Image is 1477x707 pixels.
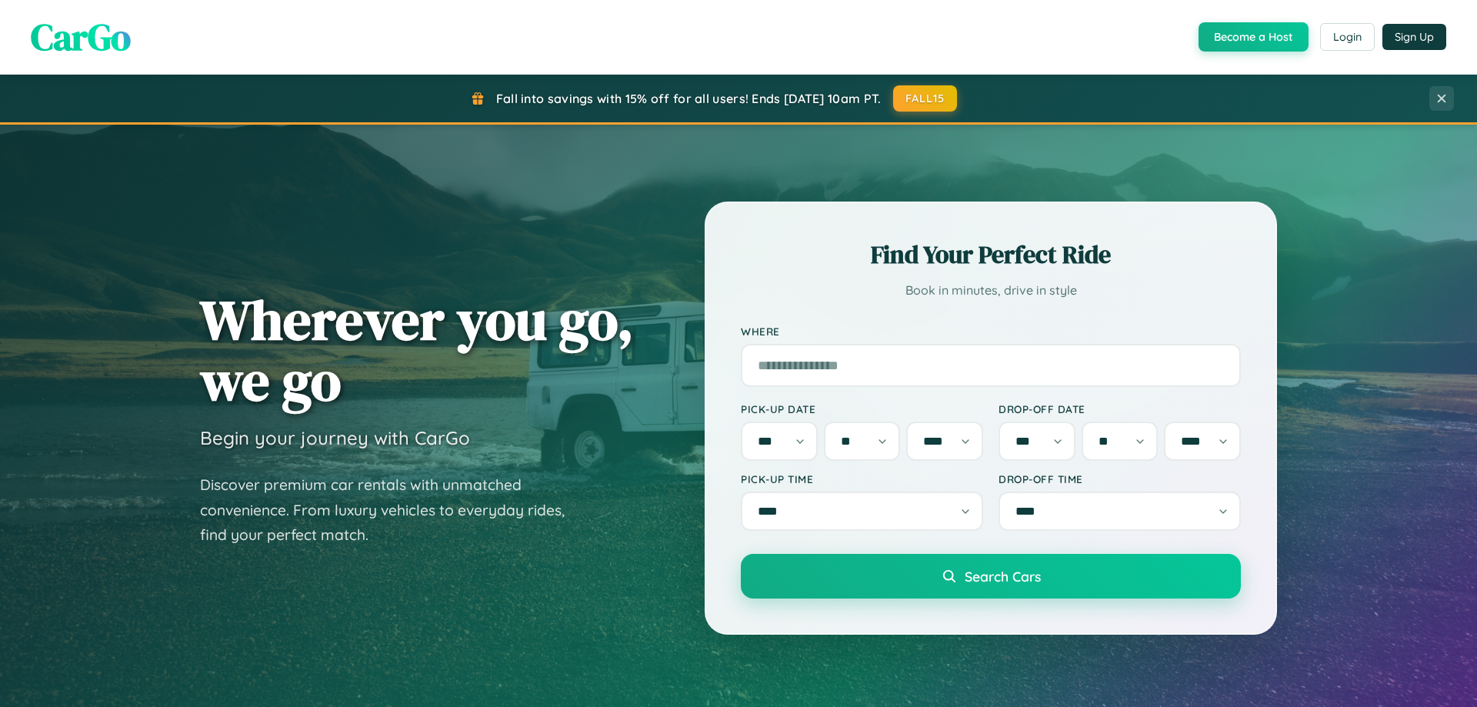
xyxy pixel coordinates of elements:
p: Book in minutes, drive in style [741,279,1241,302]
label: Where [741,325,1241,338]
label: Drop-off Date [999,402,1241,415]
span: Fall into savings with 15% off for all users! Ends [DATE] 10am PT. [496,91,882,106]
label: Drop-off Time [999,472,1241,485]
p: Discover premium car rentals with unmatched convenience. From luxury vehicles to everyday rides, ... [200,472,585,548]
span: Search Cars [965,568,1041,585]
h1: Wherever you go, we go [200,289,634,411]
span: CarGo [31,12,131,62]
h2: Find Your Perfect Ride [741,238,1241,272]
button: Sign Up [1382,24,1446,50]
button: Become a Host [1199,22,1309,52]
h3: Begin your journey with CarGo [200,426,470,449]
button: FALL15 [893,85,958,112]
button: Login [1320,23,1375,51]
label: Pick-up Time [741,472,983,485]
button: Search Cars [741,554,1241,599]
label: Pick-up Date [741,402,983,415]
